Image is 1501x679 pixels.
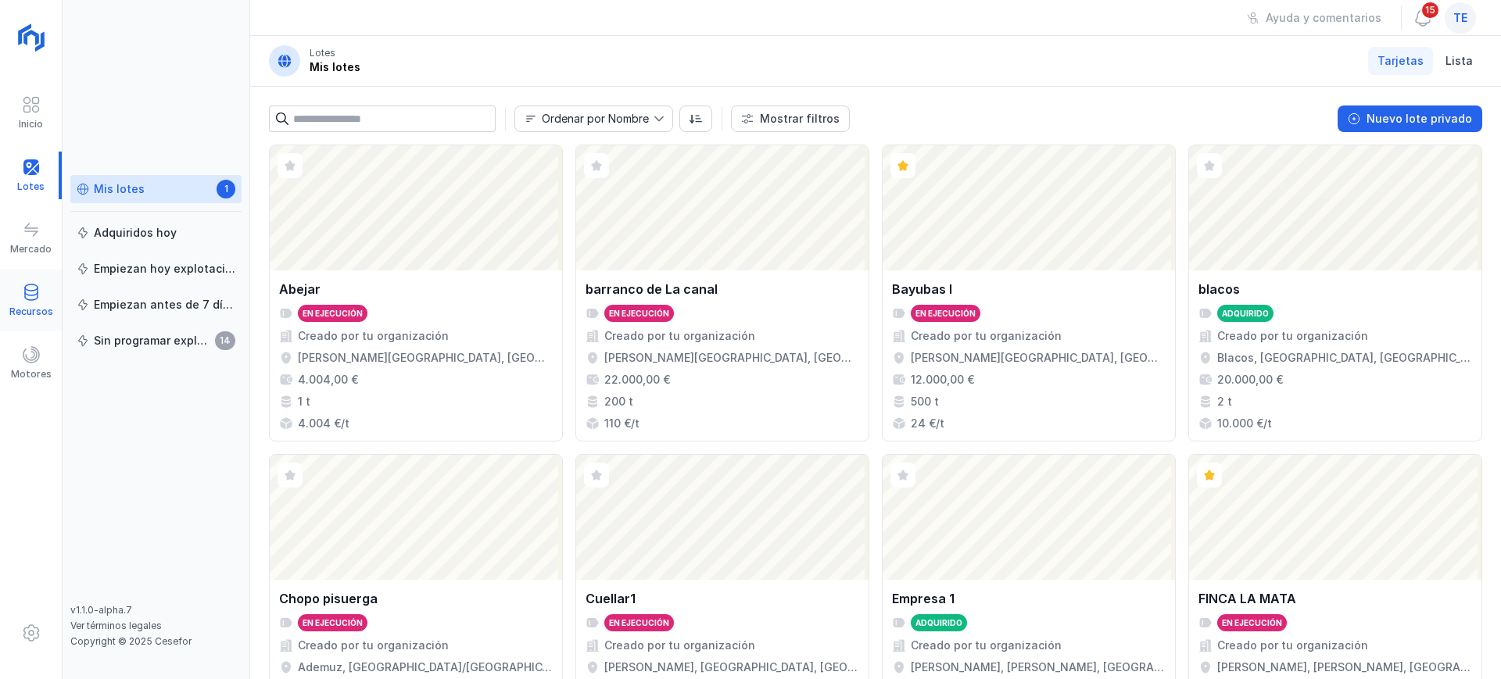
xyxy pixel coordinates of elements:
[911,372,974,388] div: 12.000,00 €
[911,416,944,431] div: 24 €/t
[70,604,242,616] div: v1.1.0-alpha.7
[298,394,310,409] div: 1 t
[70,620,162,631] a: Ver términos legales
[94,297,235,313] div: Empiezan antes de 7 días
[1188,145,1482,441] a: blacosAdquiridoCreado por tu organizaciónBlacos, [GEOGRAPHIC_DATA], [GEOGRAPHIC_DATA], [GEOGRAPHI...
[10,243,52,256] div: Mercado
[1217,638,1368,653] div: Creado por tu organización
[215,331,235,350] span: 14
[298,659,553,675] div: Ademuz, [GEOGRAPHIC_DATA]/[GEOGRAPHIC_DATA], [GEOGRAPHIC_DATA], [GEOGRAPHIC_DATA]
[915,617,962,628] div: Adquirido
[911,394,939,409] div: 500 t
[542,113,649,124] div: Ordenar por Nombre
[269,145,563,441] a: AbejarEn ejecuciónCreado por tu organización[PERSON_NAME][GEOGRAPHIC_DATA], [GEOGRAPHIC_DATA], [G...
[1217,328,1368,344] div: Creado por tu organización
[217,180,235,198] span: 1
[604,350,859,366] div: [PERSON_NAME][GEOGRAPHIC_DATA], [GEOGRAPHIC_DATA], [GEOGRAPHIC_DATA], [GEOGRAPHIC_DATA], [GEOGRAP...
[911,350,1166,366] div: [PERSON_NAME][GEOGRAPHIC_DATA], [GEOGRAPHIC_DATA], [GEOGRAPHIC_DATA]
[604,394,633,409] div: 200 t
[1445,53,1473,69] span: Lista
[892,589,955,608] div: Empresa 1
[70,175,242,203] a: Mis lotes1
[310,59,360,75] div: Mis lotes
[609,308,669,319] div: En ejecución
[515,106,654,131] span: Nombre
[1377,53,1424,69] span: Tarjetas
[915,308,976,319] div: En ejecución
[70,327,242,355] a: Sin programar explotación14
[1266,10,1381,26] div: Ayuda y comentarios
[70,291,242,319] a: Empiezan antes de 7 días
[94,181,145,197] div: Mis lotes
[279,280,321,298] div: Abejar
[586,589,636,608] div: Cuellar1
[1436,47,1482,75] a: Lista
[70,635,242,648] div: Copyright © 2025 Cesefor
[1217,416,1272,431] div: 10.000 €/t
[298,372,358,388] div: 4.004,00 €
[575,145,869,441] a: barranco de La canalEn ejecuciónCreado por tu organización[PERSON_NAME][GEOGRAPHIC_DATA], [GEOGRA...
[298,638,449,653] div: Creado por tu organización
[609,617,669,628] div: En ejecución
[1237,5,1392,31] button: Ayuda y comentarios
[279,589,378,608] div: Chopo pisuerga
[70,255,242,283] a: Empiezan hoy explotación
[911,328,1062,344] div: Creado por tu organización
[604,638,755,653] div: Creado por tu organización
[1198,589,1296,608] div: FINCA LA MATA
[19,118,43,130] div: Inicio
[1222,617,1282,628] div: En ejecución
[1367,111,1472,127] div: Nuevo lote privado
[586,280,718,298] div: barranco de La canal
[1338,105,1482,132] button: Nuevo lote privado
[12,18,51,57] img: logoRight.svg
[70,219,242,247] a: Adquiridos hoy
[1453,10,1467,26] span: te
[298,416,349,431] div: 4.004 €/t
[1217,372,1283,388] div: 20.000,00 €
[1222,308,1269,319] div: Adquirido
[1217,394,1232,409] div: 2 t
[604,372,670,388] div: 22.000,00 €
[604,416,639,431] div: 110 €/t
[303,617,363,628] div: En ejecución
[94,261,235,277] div: Empiezan hoy explotación
[760,111,840,127] div: Mostrar filtros
[310,47,335,59] div: Lotes
[9,306,53,318] div: Recursos
[1217,350,1472,366] div: Blacos, [GEOGRAPHIC_DATA], [GEOGRAPHIC_DATA], [GEOGRAPHIC_DATA]
[1420,1,1440,20] span: 15
[1217,659,1472,675] div: [PERSON_NAME], [PERSON_NAME], [GEOGRAPHIC_DATA], [GEOGRAPHIC_DATA]
[11,368,52,381] div: Motores
[1198,280,1240,298] div: blacos
[911,638,1062,653] div: Creado por tu organización
[731,105,850,132] button: Mostrar filtros
[1368,47,1433,75] a: Tarjetas
[303,308,363,319] div: En ejecución
[892,280,952,298] div: Bayubas I
[94,225,177,241] div: Adquiridos hoy
[604,328,755,344] div: Creado por tu organización
[604,659,859,675] div: [PERSON_NAME], [GEOGRAPHIC_DATA], [GEOGRAPHIC_DATA], [GEOGRAPHIC_DATA]
[94,333,210,348] div: Sin programar explotación
[298,350,553,366] div: [PERSON_NAME][GEOGRAPHIC_DATA], [GEOGRAPHIC_DATA], [GEOGRAPHIC_DATA]
[298,328,449,344] div: Creado por tu organización
[911,659,1166,675] div: [PERSON_NAME], [PERSON_NAME], [GEOGRAPHIC_DATA], [GEOGRAPHIC_DATA]
[882,145,1176,441] a: Bayubas IEn ejecuciónCreado por tu organización[PERSON_NAME][GEOGRAPHIC_DATA], [GEOGRAPHIC_DATA],...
